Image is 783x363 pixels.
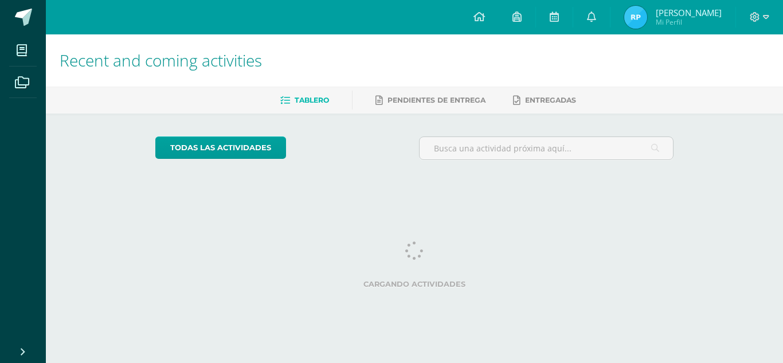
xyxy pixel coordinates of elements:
[656,7,722,18] span: [PERSON_NAME]
[387,96,486,104] span: Pendientes de entrega
[656,17,722,27] span: Mi Perfil
[375,91,486,110] a: Pendientes de entrega
[280,91,329,110] a: Tablero
[155,136,286,159] a: todas las Actividades
[295,96,329,104] span: Tablero
[513,91,576,110] a: Entregadas
[420,137,674,159] input: Busca una actividad próxima aquí...
[155,280,674,288] label: Cargando actividades
[525,96,576,104] span: Entregadas
[624,6,647,29] img: 8852d793298ce42c45ad4d363d235675.png
[60,49,262,71] span: Recent and coming activities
